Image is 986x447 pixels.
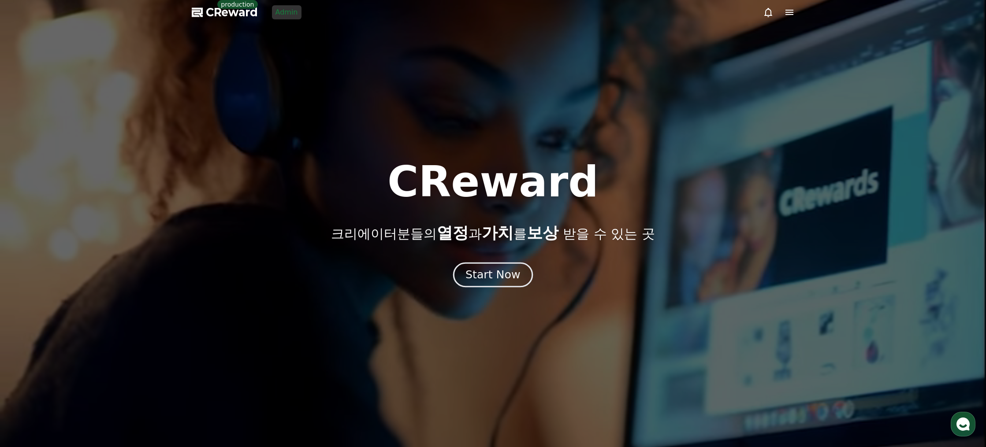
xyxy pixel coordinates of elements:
[465,267,520,282] div: Start Now
[81,293,91,300] span: 대화
[527,224,558,242] span: 보상
[192,5,258,19] a: CReward
[455,272,531,280] a: Start Now
[453,262,533,287] button: Start Now
[331,224,655,242] p: 크리에이터분들의 과 를 받을 수 있는 곳
[437,224,469,242] span: 열정
[114,279,169,301] a: 설정
[136,292,147,299] span: 설정
[387,161,599,203] h1: CReward
[28,292,33,299] span: 홈
[482,224,513,242] span: 가치
[3,279,58,301] a: 홈
[206,5,258,19] span: CReward
[272,5,301,19] a: Admin
[58,279,114,301] a: 대화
